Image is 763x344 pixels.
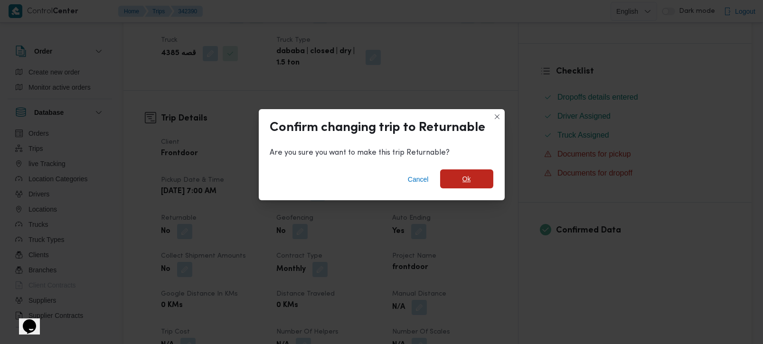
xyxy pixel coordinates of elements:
iframe: chat widget [9,306,40,335]
div: Are you sure you want to make this trip Returnable? [270,147,493,158]
button: Cancel [404,170,433,189]
div: Confirm changing trip to Returnable [270,121,486,136]
button: Closes this modal window [491,111,503,122]
span: Ok [462,173,471,185]
span: Cancel [408,174,429,185]
button: Ok [440,169,493,188]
